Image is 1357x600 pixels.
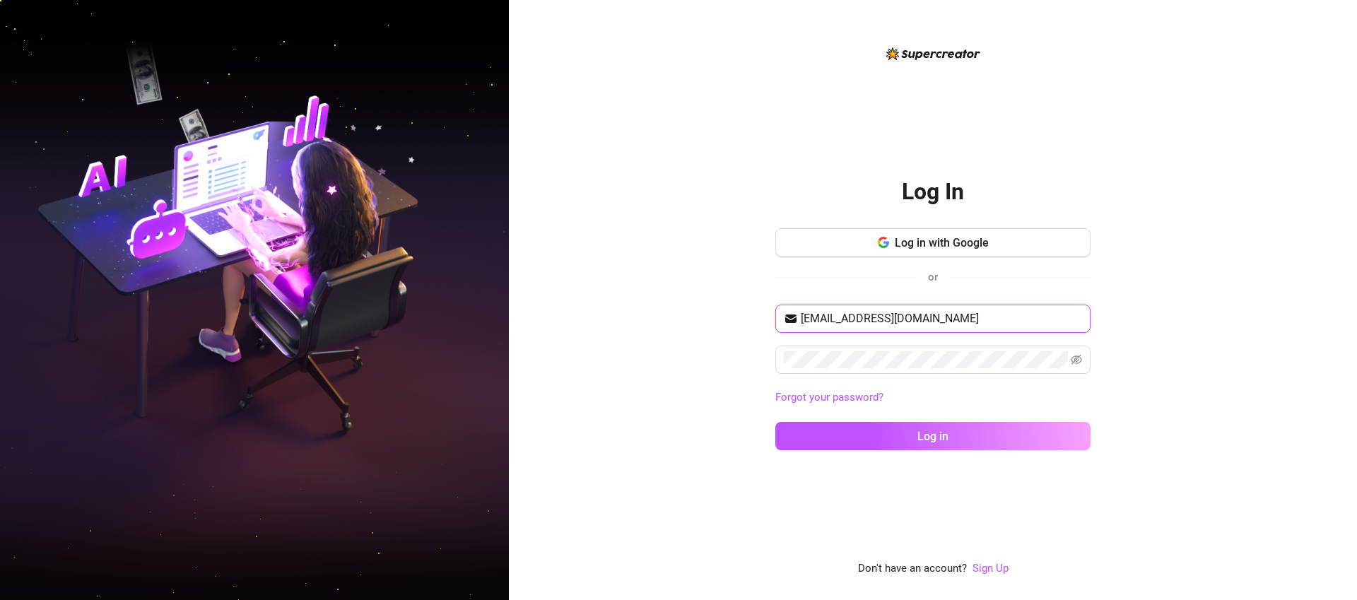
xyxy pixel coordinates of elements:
a: Forgot your password? [775,391,883,404]
a: Forgot your password? [775,389,1091,406]
button: Log in with Google [775,228,1091,257]
h2: Log In [902,177,964,206]
span: or [928,271,938,283]
button: Log in [775,422,1091,450]
span: Don't have an account? [858,560,967,577]
span: eye-invisible [1071,354,1082,365]
span: Log in [917,430,948,443]
span: Log in with Google [895,236,989,249]
a: Sign Up [973,562,1009,575]
a: Sign Up [973,560,1009,577]
img: logo-BBDzfeDw.svg [886,47,980,60]
input: Your email [801,310,1082,327]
